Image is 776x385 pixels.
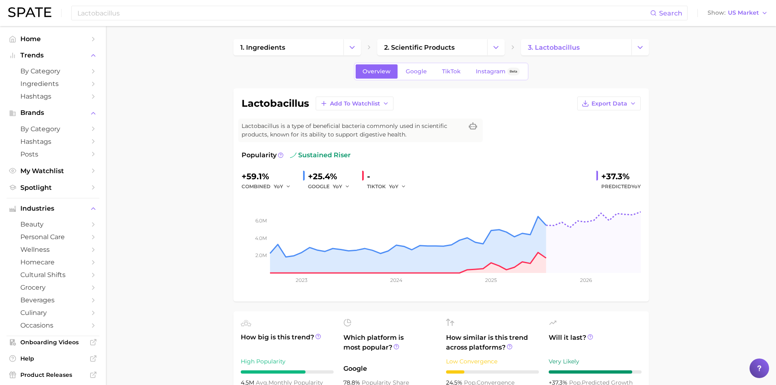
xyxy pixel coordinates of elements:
[659,9,682,17] span: Search
[528,44,580,51] span: 3. lactobacillus
[242,150,277,160] span: Popularity
[577,97,641,110] button: Export Data
[487,39,505,55] button: Change Category
[631,183,641,189] span: YoY
[333,183,342,190] span: YoY
[308,182,356,191] div: GOOGLE
[316,97,393,110] button: Add to Watchlist
[510,68,517,75] span: Beta
[20,125,86,133] span: by Category
[7,369,99,381] a: Product Releases
[7,135,99,148] a: Hashtags
[20,184,86,191] span: Spotlight
[591,100,627,107] span: Export Data
[706,8,770,18] button: ShowUS Market
[446,356,539,366] div: Low Convergence
[7,319,99,332] a: occasions
[7,336,99,348] a: Onboarding Videos
[7,231,99,243] a: personal care
[274,182,291,191] button: YoY
[521,39,631,55] a: 3. lactobacillus
[290,152,297,158] img: sustained riser
[20,296,86,304] span: beverages
[20,355,86,362] span: Help
[20,246,86,253] span: wellness
[20,80,86,88] span: Ingredients
[7,33,99,45] a: Home
[308,170,356,183] div: +25.4%
[8,7,51,17] img: SPATE
[20,167,86,175] span: My Watchlist
[367,182,412,191] div: TIKTOK
[549,370,642,374] div: 9 / 10
[290,150,351,160] span: sustained riser
[446,370,539,374] div: 2 / 10
[406,68,427,75] span: Google
[330,100,380,107] span: Add to Watchlist
[389,183,398,190] span: YoY
[476,68,506,75] span: Instagram
[384,44,455,51] span: 2. scientific products
[7,268,99,281] a: cultural shifts
[442,68,461,75] span: TikTok
[20,371,86,378] span: Product Releases
[7,77,99,90] a: Ingredients
[7,256,99,268] a: homecare
[7,294,99,306] a: beverages
[7,218,99,231] a: beauty
[549,356,642,366] div: Very Likely
[241,370,334,374] div: 7 / 10
[241,332,334,352] span: How big is this trend?
[20,321,86,329] span: occasions
[343,364,436,374] span: Google
[20,35,86,43] span: Home
[356,64,398,79] a: Overview
[435,64,468,79] a: TikTok
[20,339,86,346] span: Onboarding Videos
[708,11,725,15] span: Show
[580,277,591,283] tspan: 2026
[241,356,334,366] div: High Popularity
[242,170,297,183] div: +59.1%
[233,39,343,55] a: 1. ingredients
[20,67,86,75] span: by Category
[20,309,86,317] span: culinary
[7,65,99,77] a: by Category
[7,352,99,365] a: Help
[446,333,539,352] span: How similar is this trend across platforms?
[728,11,759,15] span: US Market
[343,39,361,55] button: Change Category
[242,182,297,191] div: combined
[20,284,86,291] span: grocery
[601,182,641,191] span: Predicted
[367,170,412,183] div: -
[240,44,285,51] span: 1. ingredients
[20,138,86,145] span: Hashtags
[7,181,99,194] a: Spotlight
[7,49,99,62] button: Trends
[601,170,641,183] div: +37.3%
[296,277,308,283] tspan: 2023
[7,281,99,294] a: grocery
[20,205,86,212] span: Industries
[399,64,434,79] a: Google
[77,6,650,20] input: Search here for a brand, industry, or ingredient
[242,99,309,108] h1: lactobacillus
[485,277,497,283] tspan: 2025
[390,277,402,283] tspan: 2024
[549,333,642,352] span: Will it last?
[20,92,86,100] span: Hashtags
[389,182,407,191] button: YoY
[7,306,99,319] a: culinary
[7,123,99,135] a: by Category
[7,202,99,215] button: Industries
[7,148,99,161] a: Posts
[631,39,649,55] button: Change Category
[7,107,99,119] button: Brands
[7,165,99,177] a: My Watchlist
[469,64,527,79] a: InstagramBeta
[20,52,86,59] span: Trends
[377,39,487,55] a: 2. scientific products
[20,220,86,228] span: beauty
[343,333,436,360] span: Which platform is most popular?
